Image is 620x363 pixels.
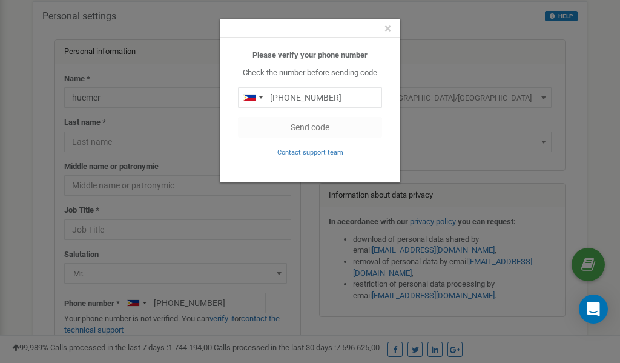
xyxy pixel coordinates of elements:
[238,87,382,108] input: 0905 123 4567
[252,50,368,59] b: Please verify your phone number
[384,22,391,35] button: Close
[238,117,382,138] button: Send code
[579,295,608,324] div: Open Intercom Messenger
[239,88,266,107] div: Telephone country code
[384,21,391,36] span: ×
[277,147,343,156] a: Contact support team
[238,67,382,79] p: Check the number before sending code
[277,148,343,156] small: Contact support team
